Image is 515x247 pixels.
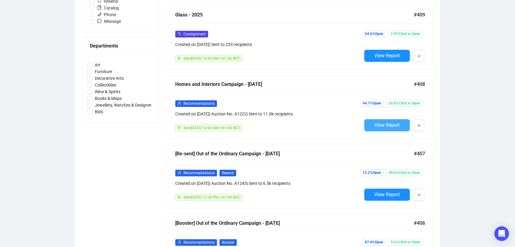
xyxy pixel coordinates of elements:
[175,80,414,88] div: Homes and Interiors Campaign - [DATE]
[95,11,119,18] span: Phone
[178,195,181,199] span: send
[183,56,240,61] span: Sent [DATE] 10:00 AM (+01:00 BST)
[386,100,423,107] span: 20.8% Click to Open
[92,88,123,95] span: Wine & Spirits
[183,32,206,36] span: Consignment
[374,192,400,197] span: View Report
[494,226,509,241] div: Open Intercom Messenger
[388,30,423,37] span: 2.9% Click to Open
[178,126,181,129] span: send
[178,171,181,175] span: user
[178,240,181,244] span: user
[97,12,101,16] span: phone
[95,5,121,11] span: Catalog
[183,195,240,199] span: Sent [DATE] 12:00 PM (+01:00 BST)
[417,193,421,197] span: down
[175,11,414,19] div: Glass - 2025
[386,169,423,176] span: 30.6% Click to Open
[183,101,215,106] span: Recommendations
[364,189,410,201] button: View Report
[90,42,151,50] div: Departments
[175,180,362,187] div: Created on [DATE] | Auction No. A1243 | Sent to 6.5k recipients
[374,53,400,58] span: View Report
[92,62,103,68] span: Art
[168,76,433,139] a: Homes and Interiors Campaign - [DATE]#408userRecommendationsCreated on [DATE]| Auction No. A1222|...
[183,240,215,245] span: Recommendations
[92,102,154,108] span: Jewellery, Watches & Designer
[92,68,115,75] span: Furniture
[92,108,105,115] span: Bids
[417,54,421,58] span: down
[175,219,414,227] div: [Booster] Out of the Ordinary Campaign - [DATE]
[417,124,421,127] span: down
[364,50,410,62] button: View Report
[168,6,433,69] a: Glass - 2025#409searchConsignmentCreated on [DATE]| Sent to 253 recipientssendSent[DATE] 10:00 AM...
[219,239,237,246] span: Booster
[360,100,384,107] span: 44.7% Open
[178,32,181,36] span: search
[175,150,414,157] div: [Re-sent] Out of the Ordinary Campaign - [DATE]
[175,111,362,117] div: Created on [DATE] | Auction No. A1222 | Sent to 11.0k recipients
[183,126,240,130] span: Sent [DATE] 10:00 AM (+01:00 BST)
[92,82,119,88] span: Collectibles
[362,239,386,245] span: 87.4% Open
[95,18,123,25] span: Message
[414,80,425,88] span: #408
[374,122,400,128] span: View Report
[92,75,126,82] span: Decorative Arts
[360,169,384,176] span: 12.2% Open
[178,56,181,60] span: send
[219,170,236,176] span: Resend
[92,95,124,102] span: Books & Maps
[414,11,425,19] span: #409
[178,101,181,105] span: user
[414,150,425,157] span: #407
[364,119,410,131] button: View Report
[388,239,423,245] span: 9.6% Click to Open
[97,19,101,23] span: message
[97,5,101,10] span: book
[362,30,386,37] span: 54.6% Open
[414,219,425,227] span: #406
[175,41,362,48] div: Created on [DATE] | Sent to 253 recipients
[183,171,215,175] span: Recommendations
[168,145,433,208] a: [Re-sent] Out of the Ordinary Campaign - [DATE]#407userRecommendationsResendCreated on [DATE]| Au...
